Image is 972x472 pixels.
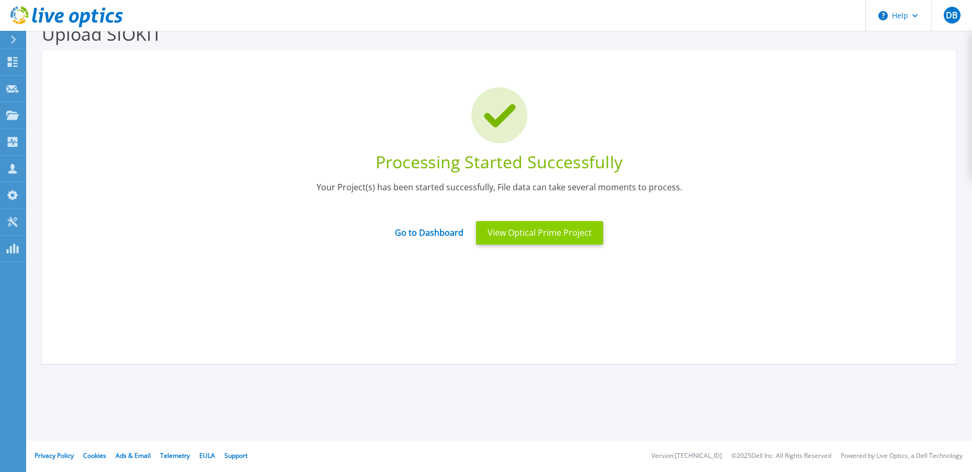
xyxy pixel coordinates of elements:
li: Powered by Live Optics, a Dell Technology [841,453,963,459]
li: © 2025 Dell Inc. All Rights Reserved [731,453,831,459]
a: Ads & Email [116,451,151,460]
span: DB [946,11,957,19]
a: Go to Dashboard [395,219,464,238]
a: Privacy Policy [35,451,74,460]
h3: Upload SIOKIT [42,22,956,46]
div: Your Project(s) has been started successfully, File data can take several moments to process. [58,181,941,207]
a: Telemetry [160,451,190,460]
button: View Optical Prime Project [476,221,603,245]
a: Cookies [83,451,106,460]
a: EULA [199,451,215,460]
li: Version: [TECHNICAL_ID] [651,453,722,459]
a: Support [224,451,247,460]
div: Processing Started Successfully [58,151,941,174]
